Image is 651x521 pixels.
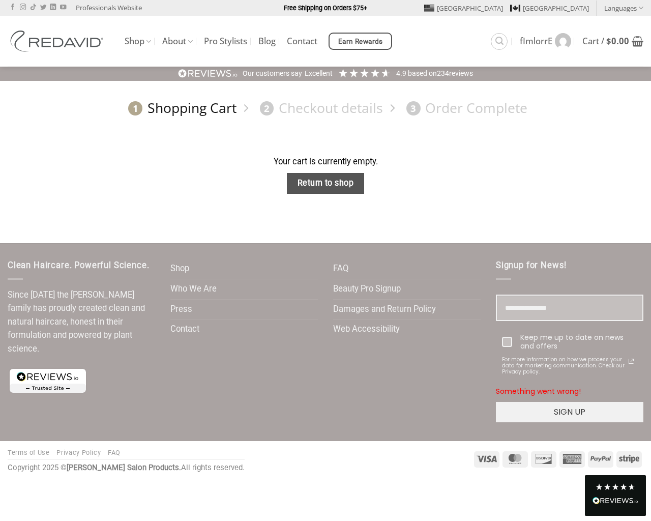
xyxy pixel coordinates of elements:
a: Privacy Policy [56,449,101,456]
a: Search [491,33,508,50]
a: Shop [125,32,151,51]
a: Earn Rewards [329,33,392,50]
div: Excellent [305,69,333,79]
nav: Checkout steps [8,92,643,125]
a: Pro Stylists [204,32,247,50]
span: For more information on how we process your data for marketing communication. Check our Privacy p... [502,357,625,375]
span: Earn Rewards [338,36,383,47]
a: Press [170,300,192,320]
bdi: 0.00 [606,35,629,47]
p: Since [DATE] the [PERSON_NAME] family has proudly created clean and natural haircare, honest in t... [8,288,155,356]
a: Damages and Return Policy [333,300,436,320]
div: Payment icons [472,450,643,468]
a: 1Shopping Cart [124,99,236,117]
img: reviews-trust-logo-1.png [8,367,88,395]
a: [GEOGRAPHIC_DATA] [424,1,503,16]
a: Languages [604,1,643,15]
span: 1 [128,101,142,115]
a: Follow on Facebook [10,4,16,11]
span: $ [606,35,611,47]
a: Who We Are [170,279,217,299]
span: Clean Haircare. Powerful Science. [8,260,149,270]
a: Contact [170,320,199,339]
a: 2Checkout details [255,99,383,117]
span: reviews [449,69,473,77]
a: Shop [170,259,189,279]
div: Copyright 2025 © All rights reserved. [8,462,245,474]
a: Return to shop [287,173,364,194]
div: 4.8 Stars [595,483,636,491]
a: Follow on Instagram [20,4,26,11]
strong: Free Shipping on Orders $75+ [284,4,367,12]
img: REVIEWS.io [593,497,638,504]
a: Follow on Twitter [40,4,46,11]
span: fImlorrE [520,37,552,45]
span: Cart / [582,37,629,45]
input: Email field [496,295,643,322]
a: Beauty Pro Signup [333,279,401,299]
button: SIGN UP [496,402,643,422]
div: Read All Reviews [593,495,638,508]
span: Based on [408,69,437,77]
a: Contact [287,32,317,50]
a: Terms of Use [8,449,50,456]
a: FAQ [333,259,348,279]
div: Keep me up to date on news and offers [520,333,637,351]
a: About [162,32,193,51]
img: REVIEWS.io [178,69,238,78]
a: Blog [258,32,276,50]
a: Read our Privacy Policy [625,355,637,367]
span: 2 [260,101,274,115]
div: Your cart is currently empty. [8,155,643,169]
a: fImlorrE [520,28,571,54]
a: FAQ [108,449,121,456]
a: Web Accessibility [333,320,400,339]
div: Our customers say [243,69,302,79]
a: View cart [582,30,643,52]
a: Follow on TikTok [30,4,36,11]
div: Something went wrong! [496,381,643,402]
img: REDAVID Salon Products | United States [8,31,109,52]
span: Signup for News! [496,260,567,270]
a: [GEOGRAPHIC_DATA] [510,1,589,16]
div: Read All Reviews [585,475,646,516]
span: 234 [437,69,449,77]
a: Follow on YouTube [60,4,66,11]
div: 4.91 Stars [338,68,391,78]
span: 4.9 [396,69,408,77]
svg: link icon [625,355,637,367]
a: Follow on LinkedIn [50,4,56,11]
strong: [PERSON_NAME] Salon Products. [67,463,181,472]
